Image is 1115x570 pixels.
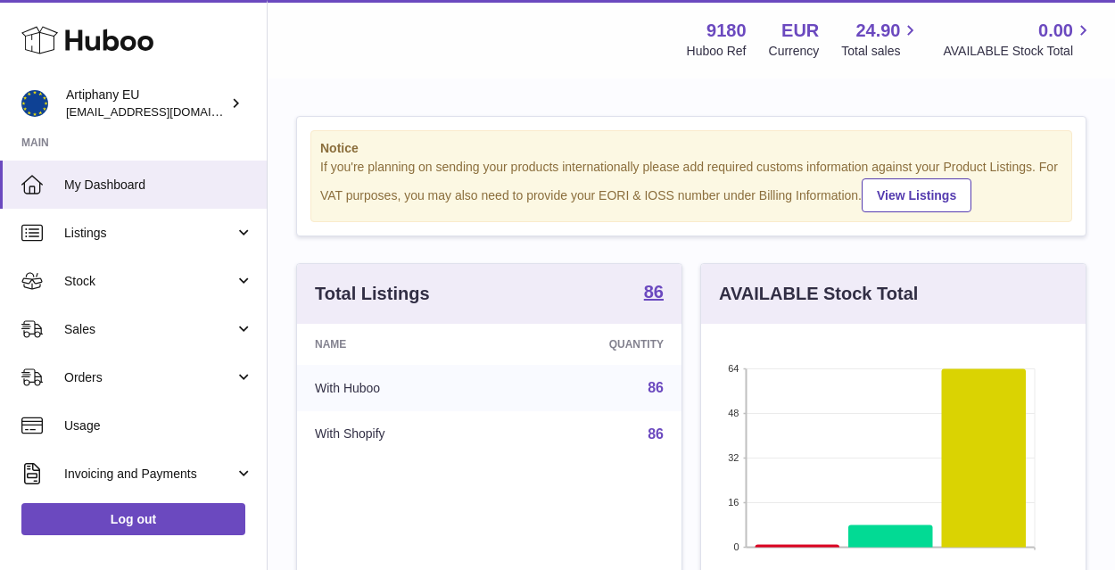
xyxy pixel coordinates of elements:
[66,104,262,119] span: [EMAIL_ADDRESS][DOMAIN_NAME]
[64,417,253,434] span: Usage
[728,497,739,508] text: 16
[943,19,1094,60] a: 0.00 AVAILABLE Stock Total
[733,541,739,552] text: 0
[728,452,739,463] text: 32
[21,503,245,535] a: Log out
[781,19,819,43] strong: EUR
[320,159,1062,212] div: If you're planning on sending your products internationally please add required customs informati...
[21,90,48,117] img: artiphany@artiphany.eu
[315,282,430,306] h3: Total Listings
[841,43,921,60] span: Total sales
[297,411,504,458] td: With Shopify
[64,466,235,483] span: Invoicing and Payments
[648,426,664,442] a: 86
[644,283,664,301] strong: 86
[297,365,504,411] td: With Huboo
[64,369,235,386] span: Orders
[706,19,747,43] strong: 9180
[855,19,900,43] span: 24.90
[769,43,820,60] div: Currency
[943,43,1094,60] span: AVAILABLE Stock Total
[66,87,227,120] div: Artiphany EU
[64,177,253,194] span: My Dashboard
[644,283,664,304] a: 86
[862,178,971,212] a: View Listings
[504,324,681,365] th: Quantity
[64,321,235,338] span: Sales
[64,225,235,242] span: Listings
[719,282,918,306] h3: AVAILABLE Stock Total
[648,380,664,395] a: 86
[687,43,747,60] div: Huboo Ref
[320,140,1062,157] strong: Notice
[728,408,739,418] text: 48
[297,324,504,365] th: Name
[728,363,739,374] text: 64
[64,273,235,290] span: Stock
[841,19,921,60] a: 24.90 Total sales
[1038,19,1073,43] span: 0.00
